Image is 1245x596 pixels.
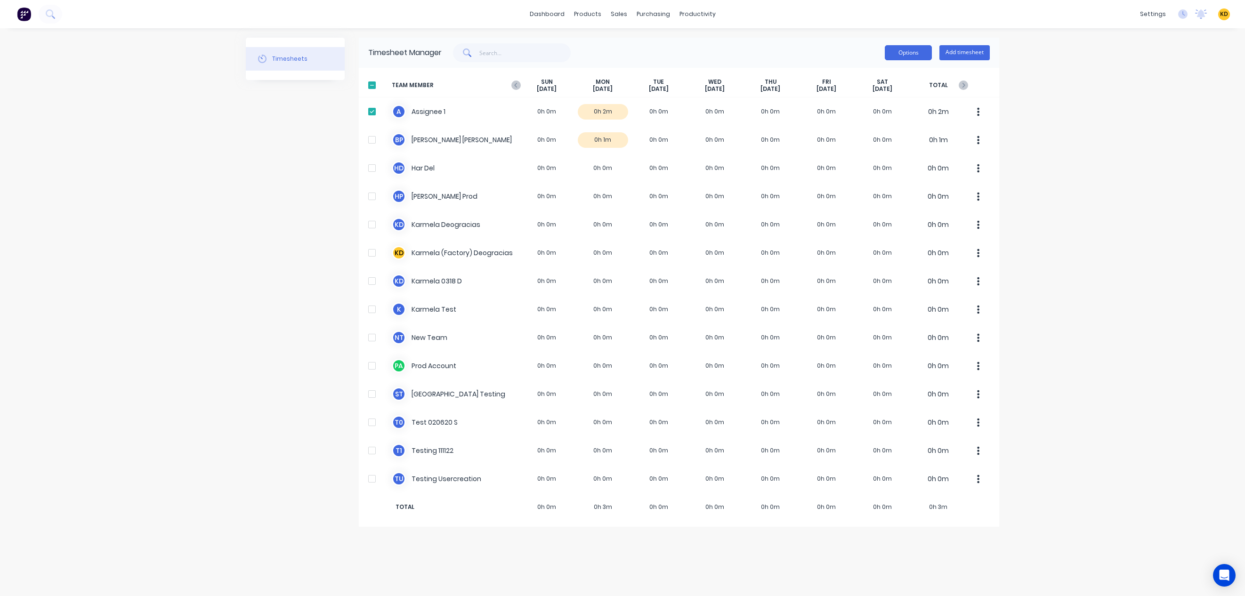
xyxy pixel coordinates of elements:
[1135,7,1171,21] div: settings
[537,85,557,93] span: [DATE]
[631,503,687,511] span: 0h 0m
[606,7,632,21] div: sales
[855,503,911,511] span: 0h 0m
[765,78,776,86] span: THU
[246,47,345,71] button: Timesheets
[939,45,990,60] button: Add timesheet
[392,78,519,93] span: TEAM MEMBER
[743,503,799,511] span: 0h 0m
[1213,564,1236,587] div: Open Intercom Messenger
[1220,10,1228,18] span: KD
[910,503,966,511] span: 0h 3m
[272,55,307,63] div: Timesheets
[575,503,631,511] span: 0h 3m
[479,43,571,62] input: Search...
[368,47,442,58] div: Timesheet Manager
[873,85,892,93] span: [DATE]
[675,7,720,21] div: productivity
[569,7,606,21] div: products
[910,78,966,93] span: TOTAL
[687,503,743,511] span: 0h 0m
[596,78,610,86] span: MON
[705,85,725,93] span: [DATE]
[392,503,519,511] span: TOTAL
[632,7,675,21] div: purchasing
[17,7,31,21] img: Factory
[653,78,664,86] span: TUE
[519,503,575,511] span: 0h 0m
[649,85,669,93] span: [DATE]
[799,503,855,511] span: 0h 0m
[760,85,780,93] span: [DATE]
[877,78,888,86] span: SAT
[525,7,569,21] a: dashboard
[817,85,836,93] span: [DATE]
[541,78,553,86] span: SUN
[708,78,721,86] span: WED
[822,78,831,86] span: FRI
[885,45,932,60] button: Options
[593,85,613,93] span: [DATE]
